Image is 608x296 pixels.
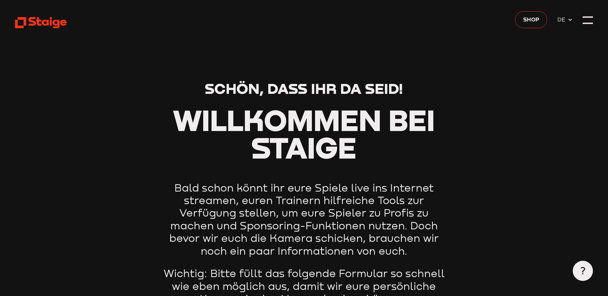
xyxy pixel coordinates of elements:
[173,102,435,165] span: Willkommen bei Staige
[557,15,568,24] span: DE
[205,79,403,97] span: Schön, dass ihr da seid!
[515,11,547,28] a: Shop
[162,182,446,257] p: Bald schon könnt ihr eure Spiele live ins Internet streamen, euren Trainern hilfreiche Tools zur ...
[523,15,539,24] span: Shop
